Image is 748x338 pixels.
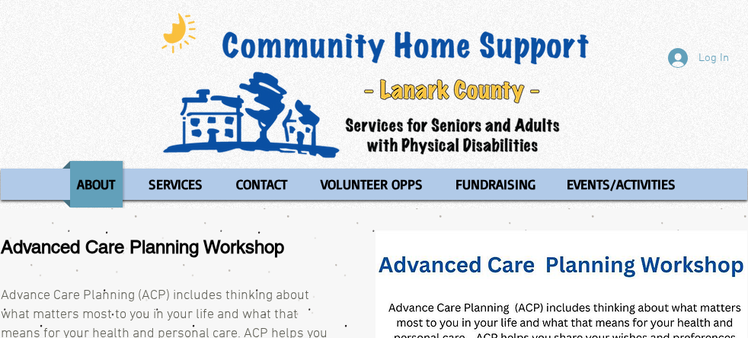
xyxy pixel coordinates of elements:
[134,161,217,208] a: SERVICES
[1,237,284,257] span: Advanced Care Planning Workshop
[657,43,740,72] button: Log In
[306,161,437,208] a: VOLUNTEER OPPS
[449,161,542,208] p: FUNDRAISING
[70,161,122,208] p: ABOUT
[229,161,294,208] p: CONTACT
[441,161,548,208] a: FUNDRAISING
[62,161,130,208] a: ABOUT
[142,161,209,208] p: SERVICES
[1,161,747,208] nav: Site
[221,161,302,208] a: CONTACT
[314,161,430,208] p: VOLUNTEER OPPS
[693,50,734,66] span: Log In
[560,161,682,208] p: EVENTS/ACTIVITIES
[552,161,690,208] a: EVENTS/ACTIVITIES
